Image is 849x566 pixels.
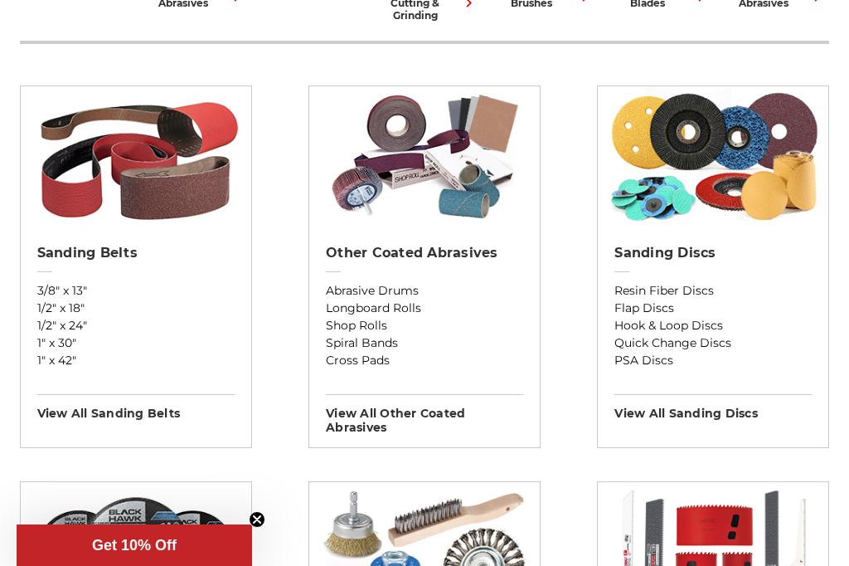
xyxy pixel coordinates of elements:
[37,300,235,317] a: 1/2" x 18"
[37,245,235,261] h2: Sanding Belts
[614,352,812,369] a: PSA Discs
[326,300,523,317] a: Longboard Rolls
[326,282,523,300] a: Abrasive Drums
[326,334,523,352] a: Spiral Bands
[37,334,235,352] a: 1" x 30"
[326,317,523,334] a: Shop Rolls
[318,86,532,227] img: Other Coated Abrasives
[326,245,523,261] h2: Other Coated Abrasives
[249,511,265,528] button: Close teaser
[37,394,235,421] h3: View All sanding belts
[37,352,235,369] a: 1" x 42"
[37,317,235,334] a: 1/2" x 24"
[37,282,235,300] a: 3/8" x 13"
[326,394,523,435] h3: View All other coated abrasives
[28,86,243,227] img: Sanding Belts
[614,317,812,334] a: Hook & Loop Discs
[614,334,812,352] a: Quick Change Discs
[614,394,812,421] h3: View All sanding discs
[614,282,812,300] a: Resin Fiber Discs
[92,537,177,554] span: Get 10% Off
[326,352,523,369] a: Cross Pads
[614,300,812,317] a: Flap Discs
[606,86,821,227] img: Sanding Discs
[17,525,252,566] div: Get 10% OffClose teaser
[614,245,812,261] h2: Sanding Discs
